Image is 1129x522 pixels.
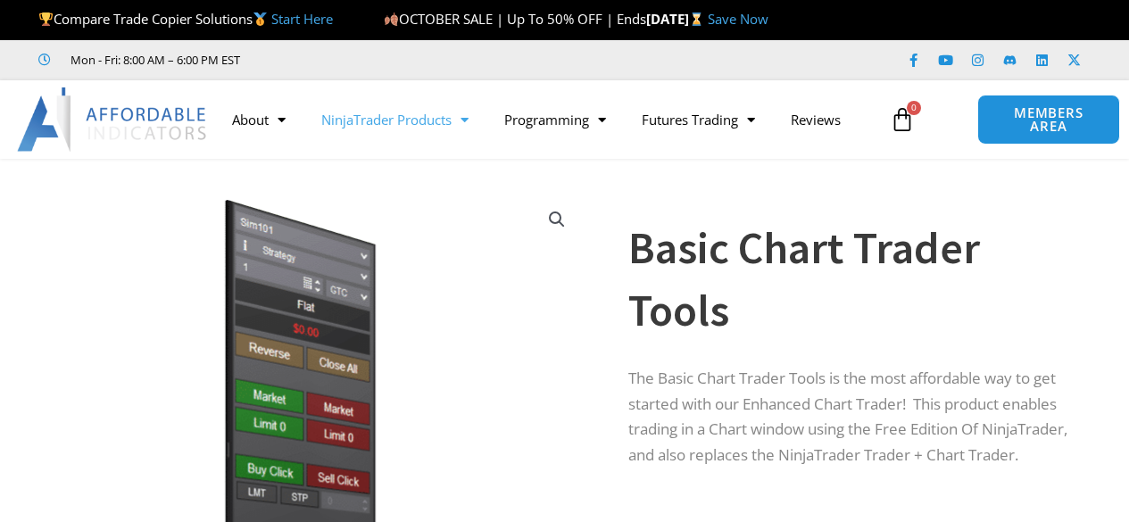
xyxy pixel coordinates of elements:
nav: Menu [214,99,881,140]
a: 0 [863,94,942,145]
img: LogoAI | Affordable Indicators – NinjaTrader [17,87,209,152]
iframe: Customer reviews powered by Trustpilot [265,51,533,69]
span: OCTOBER SALE | Up To 50% OFF | Ends [384,10,646,28]
span: Mon - Fri: 8:00 AM – 6:00 PM EST [66,49,240,70]
span: MEMBERS AREA [996,106,1100,133]
span: Compare Trade Copier Solutions [38,10,333,28]
span: 0 [907,101,921,115]
img: ⌛ [690,12,703,26]
a: Programming [486,99,624,140]
img: 🏆 [39,12,53,26]
a: Save Now [708,10,768,28]
a: About [214,99,303,140]
img: 🍂 [385,12,398,26]
a: Futures Trading [624,99,773,140]
p: The Basic Chart Trader Tools is the most affordable way to get started with our Enhanced Chart Tr... [628,366,1085,469]
img: 🥇 [253,12,267,26]
a: NinjaTrader Products [303,99,486,140]
a: MEMBERS AREA [977,95,1119,145]
a: Reviews [773,99,859,140]
a: Start Here [271,10,333,28]
a: View full-screen image gallery [541,203,573,236]
h1: Basic Chart Trader Tools [628,217,1085,342]
strong: [DATE] [646,10,708,28]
